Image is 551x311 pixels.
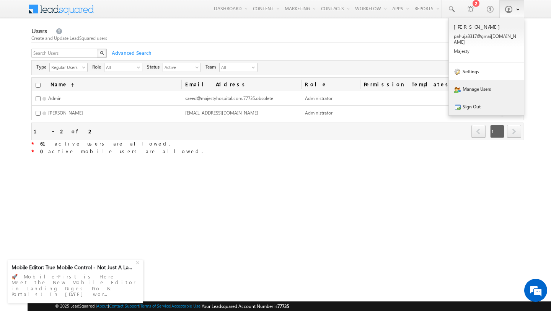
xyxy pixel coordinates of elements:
[454,33,519,45] p: pahuj a3317 @gmai [DOMAIN_NAME]
[140,303,170,308] a: Terms of Service
[40,140,55,147] strong: 61
[40,148,48,154] strong: 0
[31,35,523,42] div: Create and Update LeadSquared users
[134,257,143,267] div: +
[490,125,504,138] span: 1
[471,126,486,138] a: prev
[185,95,273,101] span: saeed@majestyhospital.com.77735.obsolete
[171,303,201,308] a: Acceptable Use
[55,303,289,310] span: © 2025 LeadSquared | | | | |
[13,40,32,50] img: d_60004797649_company_0_60004797649
[10,71,140,229] textarea: Type your message and hit 'Enter'
[471,125,486,138] span: prev
[205,64,219,70] span: Team
[305,95,333,101] span: Administrator
[507,125,521,138] span: next
[449,18,524,62] a: [PERSON_NAME] pahuja3317@gmai[DOMAIN_NAME] Majesty
[181,78,301,91] a: Email Address
[47,78,78,91] a: Name
[104,236,139,246] em: Start Chat
[137,65,143,69] span: select
[40,148,203,154] span: active mobile users are allowed.
[360,78,480,91] span: Permission Templates
[301,78,360,91] a: Role
[48,110,83,116] span: [PERSON_NAME]
[34,127,94,136] div: 1 - 2 of 2
[196,65,202,69] span: select
[100,51,104,55] img: Search
[147,64,163,70] span: Status
[40,140,170,147] span: active users are allowed.
[36,64,49,70] span: Type
[104,63,136,71] span: All
[31,49,98,58] input: Search Users
[454,23,519,30] p: [PERSON_NAME]
[40,40,129,50] div: Chat with us now
[202,303,289,309] span: Your Leadsquared Account Number is
[305,110,333,116] span: Administrator
[92,64,104,70] span: Role
[454,48,519,54] p: Majes ty
[507,126,521,138] a: next
[220,63,250,72] span: All
[108,49,154,56] span: Advanced Search
[11,264,135,271] div: Mobile Editor: True Mobile Control - Not Just A La...
[449,98,524,115] a: Sign Out
[68,82,74,88] span: (sorted ascending)
[449,62,524,80] a: Settings
[126,4,144,22] div: Minimize live chat window
[97,303,108,308] a: About
[82,65,88,69] span: select
[50,63,81,71] span: Regular Users
[48,95,62,101] span: Admin
[31,26,47,35] span: Users
[185,110,258,116] span: [EMAIL_ADDRESS][DOMAIN_NAME]
[163,63,194,71] span: Active
[277,303,289,309] span: 77735
[109,303,139,308] a: Contact Support
[11,271,139,300] div: 🚀 Mobile-First is Here – Meet the New Mobile Editor in Landing Pages Pro & Portals! In [DATE] wor...
[449,80,524,98] a: Manage Users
